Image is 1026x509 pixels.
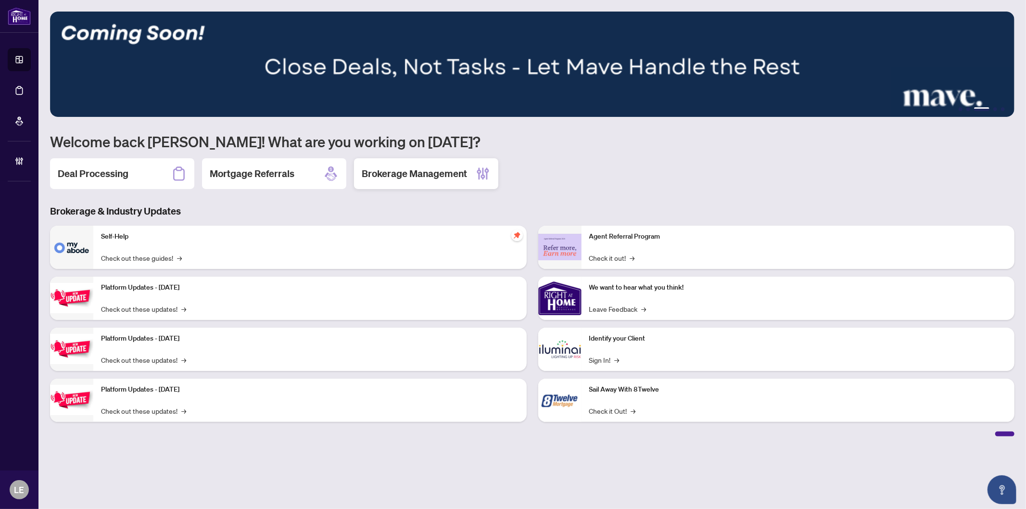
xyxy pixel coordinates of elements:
[177,253,182,263] span: →
[631,406,636,416] span: →
[181,406,186,416] span: →
[8,7,31,25] img: logo
[993,107,997,111] button: 4
[101,253,182,263] a: Check out these guides!→
[589,282,1007,293] p: We want to hear what you think!
[50,132,1014,151] h1: Welcome back [PERSON_NAME]! What are you working on [DATE]?
[101,384,519,395] p: Platform Updates - [DATE]
[181,304,186,314] span: →
[615,355,620,365] span: →
[589,333,1007,344] p: Identify your Client
[50,204,1014,218] h3: Brokerage & Industry Updates
[50,334,93,364] img: Platform Updates - July 8, 2025
[181,355,186,365] span: →
[50,12,1014,117] img: Slide 2
[988,475,1016,504] button: Open asap
[50,385,93,415] img: Platform Updates - June 23, 2025
[101,231,519,242] p: Self-Help
[589,384,1007,395] p: Sail Away With 8Twelve
[101,282,519,293] p: Platform Updates - [DATE]
[538,328,582,371] img: Identify your Client
[974,107,989,111] button: 3
[959,107,963,111] button: 1
[589,231,1007,242] p: Agent Referral Program
[101,333,519,344] p: Platform Updates - [DATE]
[14,483,25,496] span: LE
[538,234,582,260] img: Agent Referral Program
[362,167,467,180] h2: Brokerage Management
[589,406,636,416] a: Check it Out!→
[966,107,970,111] button: 2
[210,167,294,180] h2: Mortgage Referrals
[589,253,635,263] a: Check it out!→
[58,167,128,180] h2: Deal Processing
[50,226,93,269] img: Self-Help
[589,355,620,365] a: Sign In!→
[50,283,93,313] img: Platform Updates - July 21, 2025
[538,379,582,422] img: Sail Away With 8Twelve
[101,355,186,365] a: Check out these updates!→
[511,229,523,241] span: pushpin
[538,277,582,320] img: We want to hear what you think!
[642,304,646,314] span: →
[1001,107,1005,111] button: 5
[630,253,635,263] span: →
[101,406,186,416] a: Check out these updates!→
[101,304,186,314] a: Check out these updates!→
[589,304,646,314] a: Leave Feedback→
